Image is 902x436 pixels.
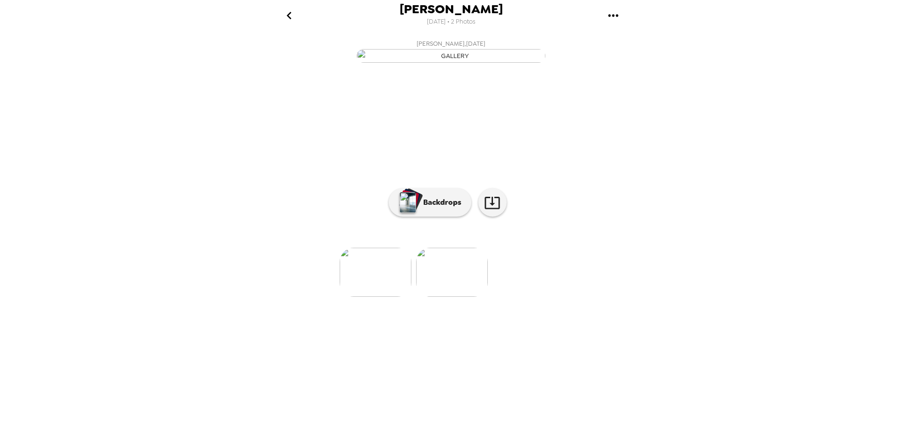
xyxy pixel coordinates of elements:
[389,188,471,217] button: Backdrops
[340,248,411,297] img: gallery
[262,35,640,66] button: [PERSON_NAME],[DATE]
[357,49,545,63] img: gallery
[427,16,476,28] span: [DATE] • 2 Photos
[416,248,488,297] img: gallery
[418,197,461,208] p: Backdrops
[400,3,503,16] span: [PERSON_NAME]
[417,38,485,49] span: [PERSON_NAME] , [DATE]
